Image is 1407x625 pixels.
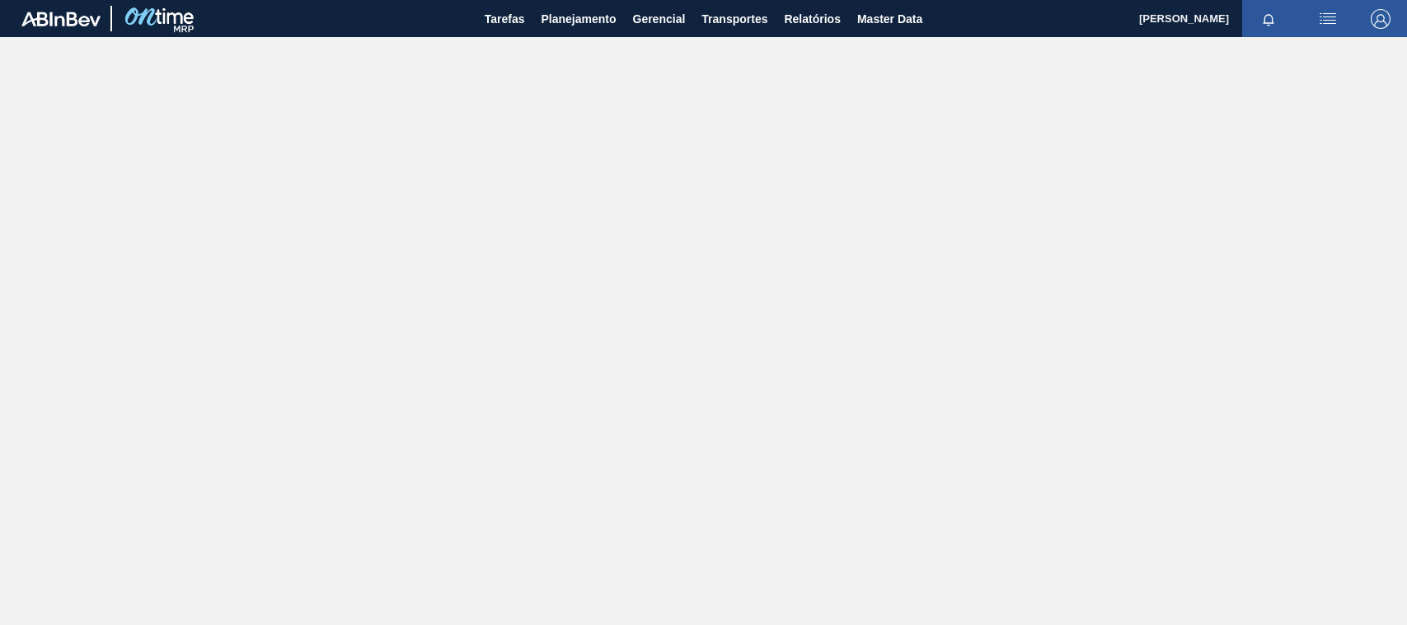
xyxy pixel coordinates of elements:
[1318,9,1338,29] img: userActions
[541,9,616,29] span: Planejamento
[21,12,101,26] img: TNhmsLtSVTkK8tSr43FrP2fwEKptu5GPRR3wAAAABJRU5ErkJggg==
[1371,9,1391,29] img: Logout
[485,9,525,29] span: Tarefas
[633,9,686,29] span: Gerencial
[784,9,840,29] span: Relatórios
[1242,7,1295,31] button: Notificações
[701,9,767,29] span: Transportes
[857,9,922,29] span: Master Data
